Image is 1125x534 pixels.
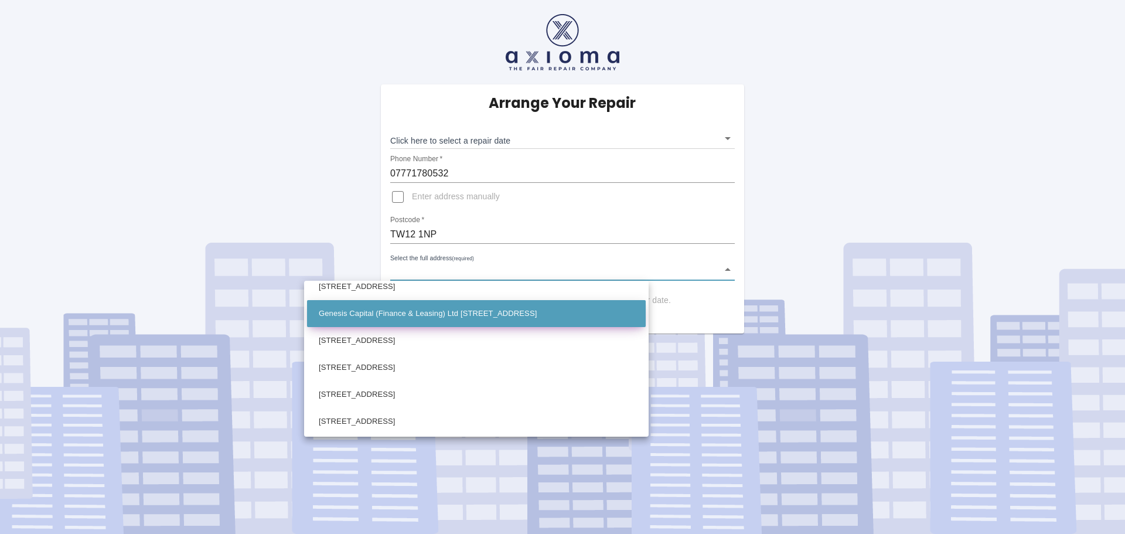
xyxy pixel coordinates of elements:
li: [STREET_ADDRESS] [307,327,646,354]
li: [STREET_ADDRESS] [307,273,646,300]
li: [STREET_ADDRESS] [307,381,646,408]
li: Genesis Capital (Finance & Leasing) Ltd [STREET_ADDRESS] [307,300,646,327]
li: [STREET_ADDRESS] [307,408,646,435]
li: [STREET_ADDRESS] [307,354,646,381]
li: [STREET_ADDRESS] [307,435,646,462]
